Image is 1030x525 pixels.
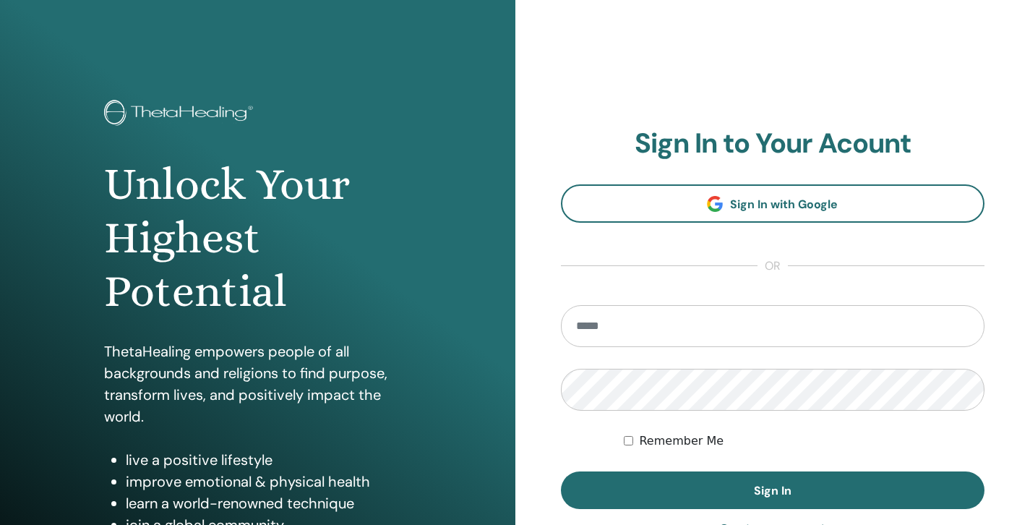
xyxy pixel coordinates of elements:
[561,471,985,509] button: Sign In
[639,432,724,450] label: Remember Me
[126,449,411,471] li: live a positive lifestyle
[104,341,411,427] p: ThetaHealing empowers people of all backgrounds and religions to find purpose, transform lives, a...
[730,197,838,212] span: Sign In with Google
[754,483,791,498] span: Sign In
[126,492,411,514] li: learn a world-renowned technique
[758,257,788,275] span: or
[624,432,984,450] div: Keep me authenticated indefinitely or until I manually logout
[126,471,411,492] li: improve emotional & physical health
[561,184,985,223] a: Sign In with Google
[104,158,411,319] h1: Unlock Your Highest Potential
[561,127,985,161] h2: Sign In to Your Acount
